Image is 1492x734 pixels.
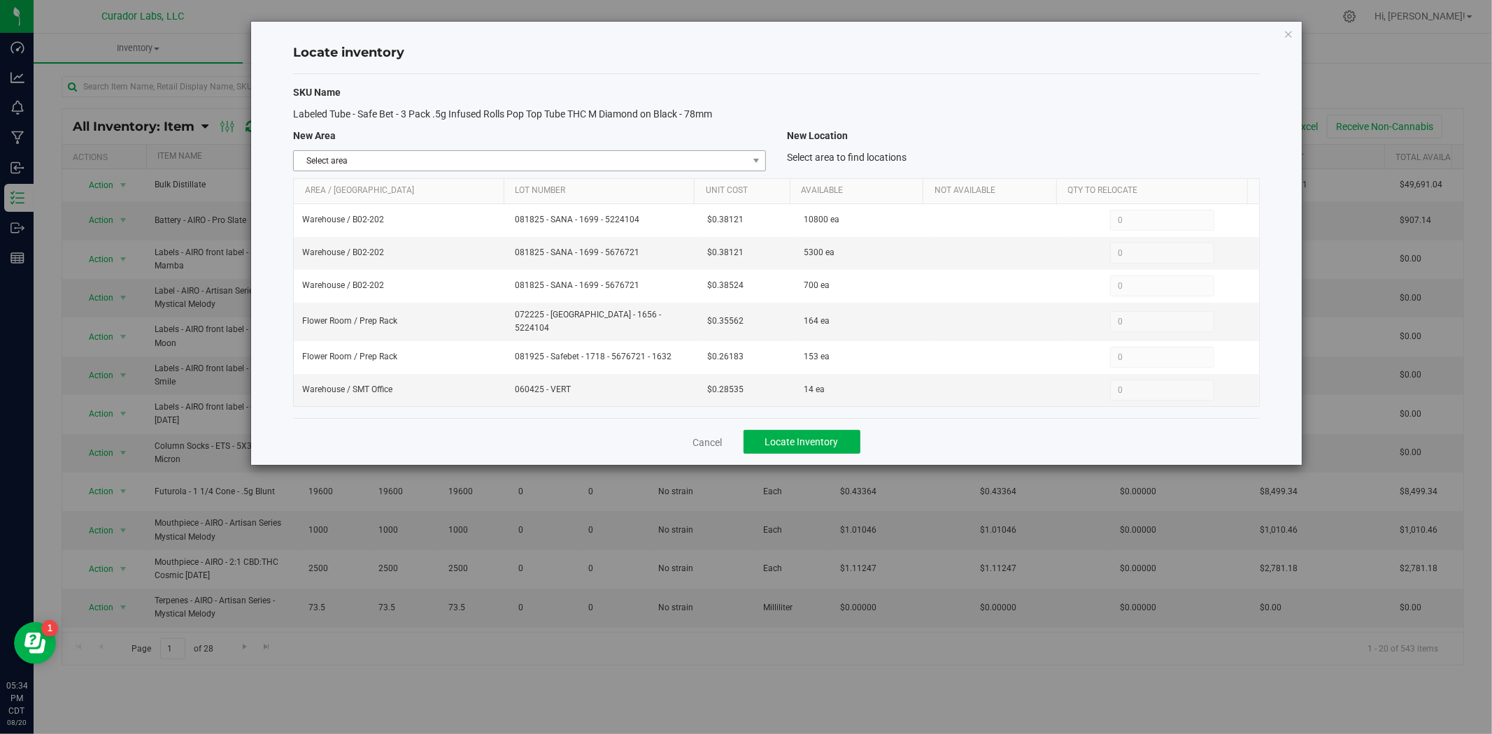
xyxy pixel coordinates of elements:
[708,383,744,396] span: $0.28535
[787,152,907,163] span: Select area to find locations
[744,430,860,454] button: Locate Inventory
[41,620,58,637] iframe: Resource center unread badge
[708,246,744,259] span: $0.38121
[708,315,744,328] span: $0.35562
[515,350,691,364] span: 081925 - Safebet - 1718 - 5676721 - 1632
[515,213,691,226] span: 081825 - SANA - 1699 - 5224104
[708,279,744,292] span: $0.38524
[302,315,397,328] span: Flower Room / Prep Rack
[515,185,689,196] a: Lot Number
[804,315,830,328] span: 164 ea
[302,246,384,259] span: Warehouse / B02-202
[293,87,341,98] span: SKU Name
[515,279,691,292] span: 081825 - SANA - 1699 - 5676721
[14,622,56,664] iframe: Resource center
[708,350,744,364] span: $0.26183
[515,246,691,259] span: 081825 - SANA - 1699 - 5676721
[305,185,499,196] a: Area / [GEOGRAPHIC_DATA]
[708,213,744,226] span: $0.38121
[765,436,839,447] span: Locate Inventory
[804,246,835,259] span: 5300 ea
[706,185,785,196] a: Unit Cost
[804,279,830,292] span: 700 ea
[1068,185,1242,196] a: Qty to Relocate
[801,185,918,196] a: Available
[804,213,840,226] span: 10800 ea
[748,151,765,171] span: select
[293,130,336,141] span: New Area
[302,213,384,226] span: Warehouse / B02-202
[515,308,691,335] span: 072225 - [GEOGRAPHIC_DATA] - 1656 - 5224104
[302,350,397,364] span: Flower Room / Prep Rack
[293,44,1260,62] h4: Locate inventory
[302,383,392,396] span: Warehouse / SMT Office
[935,185,1051,196] a: Not Available
[693,436,723,449] a: Cancel
[293,108,712,120] span: Labeled Tube - Safe Bet - 3 Pack .5g Infused Rolls Pop Top Tube THC M Diamond on Black - 78mm
[294,151,748,171] span: Select area
[804,350,830,364] span: 153 ea
[302,279,384,292] span: Warehouse / B02-202
[804,383,825,396] span: 14 ea
[515,383,691,396] span: 060425 - VERT
[787,130,848,141] span: New Location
